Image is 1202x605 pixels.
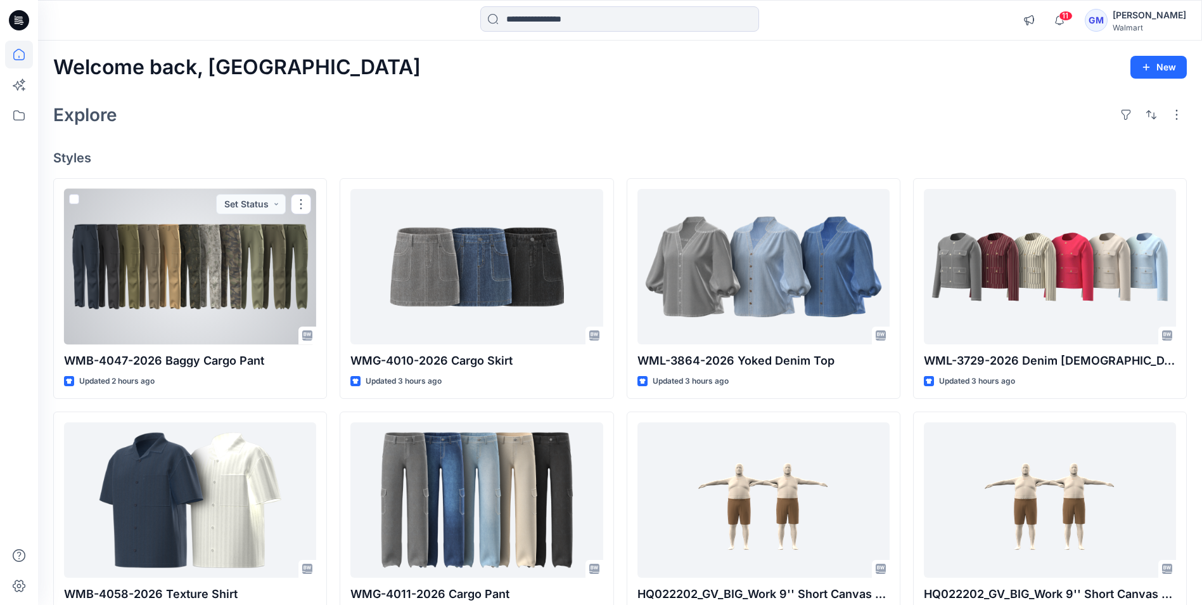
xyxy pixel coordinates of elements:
[1085,9,1108,32] div: GM
[64,189,316,344] a: WMB-4047-2026 Baggy Cargo Pant
[637,189,890,344] a: WML-3864-2026 Yoked Denim Top
[637,585,890,603] p: HQ022202_GV_BIG_Work 9'' Short Canvas Hanging
[64,585,316,603] p: WMB-4058-2026 Texture Shirt
[637,352,890,370] p: WML-3864-2026 Yoked Denim Top
[637,422,890,578] a: HQ022202_GV_BIG_Work 9'' Short Canvas Hanging
[79,375,155,388] p: Updated 2 hours ago
[1059,11,1073,21] span: 11
[924,585,1176,603] p: HQ022202_GV_BIG_Work 9'' Short Canvas Hanging
[350,585,603,603] p: WMG-4011-2026 Cargo Pant
[924,189,1176,344] a: WML-3729-2026 Denim Lady-Like Jacket
[53,150,1187,166] h4: Styles
[653,375,729,388] p: Updated 3 hours ago
[924,352,1176,370] p: WML-3729-2026 Denim [DEMOGRAPHIC_DATA]-Like Jacket
[924,422,1176,578] a: HQ022202_GV_BIG_Work 9'' Short Canvas Hanging
[350,352,603,370] p: WMG-4010-2026 Cargo Skirt
[939,375,1015,388] p: Updated 3 hours ago
[1113,23,1186,32] div: Walmart
[366,375,442,388] p: Updated 3 hours ago
[350,189,603,344] a: WMG-4010-2026 Cargo Skirt
[64,422,316,578] a: WMB-4058-2026 Texture Shirt
[1113,8,1186,23] div: [PERSON_NAME]
[53,105,117,125] h2: Explore
[1130,56,1187,79] button: New
[350,422,603,578] a: WMG-4011-2026 Cargo Pant
[53,56,421,79] h2: Welcome back, [GEOGRAPHIC_DATA]
[64,352,316,370] p: WMB-4047-2026 Baggy Cargo Pant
